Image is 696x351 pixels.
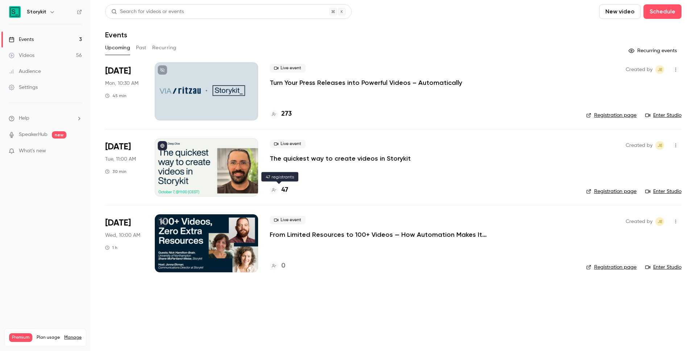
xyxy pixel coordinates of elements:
[586,188,637,195] a: Registration page
[105,245,117,251] div: 1 h
[655,141,664,150] span: Jonna Ekman
[19,115,29,122] span: Help
[270,78,462,87] a: Turn Your Press Releases into Powerful Videos – Automatically
[19,131,47,139] a: SpeakerHub
[281,261,285,271] h4: 0
[626,141,652,150] span: Created by
[105,42,130,54] button: Upcoming
[27,8,46,16] h6: Storykit
[105,138,143,196] div: Oct 7 Tue, 11:00 AM (Europe/Stockholm)
[655,65,664,74] span: Jonna Ekman
[270,261,285,271] a: 0
[105,80,138,87] span: Mon, 10:30 AM
[73,148,82,154] iframe: Noticeable Trigger
[270,185,288,195] a: 47
[105,214,143,272] div: Oct 22 Wed, 10:00 AM (Europe/Stockholm)
[658,217,662,226] span: JE
[645,188,681,195] a: Enter Studio
[105,62,143,120] div: Oct 6 Mon, 10:30 AM (Europe/Stockholm)
[105,217,131,229] span: [DATE]
[270,216,306,224] span: Live event
[37,335,60,340] span: Plan usage
[270,154,411,163] a: The quickest way to create videos in Storykit
[658,141,662,150] span: JE
[626,217,652,226] span: Created by
[111,8,184,16] div: Search for videos or events
[105,30,127,39] h1: Events
[52,131,66,139] span: new
[9,68,41,75] div: Audience
[64,335,82,340] a: Manage
[9,84,38,91] div: Settings
[105,93,127,99] div: 45 min
[270,64,306,73] span: Live event
[625,45,681,57] button: Recurring events
[270,230,487,239] a: From Limited Resources to 100+ Videos — How Automation Makes It Possible
[105,65,131,77] span: [DATE]
[626,65,652,74] span: Created by
[9,115,82,122] li: help-dropdown-opener
[9,6,21,18] img: Storykit
[105,156,136,163] span: Tue, 11:00 AM
[586,264,637,271] a: Registration page
[645,264,681,271] a: Enter Studio
[270,140,306,148] span: Live event
[281,185,288,195] h4: 47
[599,4,641,19] button: New video
[643,4,681,19] button: Schedule
[105,232,140,239] span: Wed, 10:00 AM
[9,333,32,342] span: Premium
[19,147,46,155] span: What's new
[586,112,637,119] a: Registration page
[658,65,662,74] span: JE
[655,217,664,226] span: Jonna Ekman
[9,52,34,59] div: Videos
[270,109,292,119] a: 273
[281,109,292,119] h4: 273
[105,169,127,174] div: 30 min
[105,141,131,153] span: [DATE]
[645,112,681,119] a: Enter Studio
[9,36,34,43] div: Events
[152,42,177,54] button: Recurring
[136,42,146,54] button: Past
